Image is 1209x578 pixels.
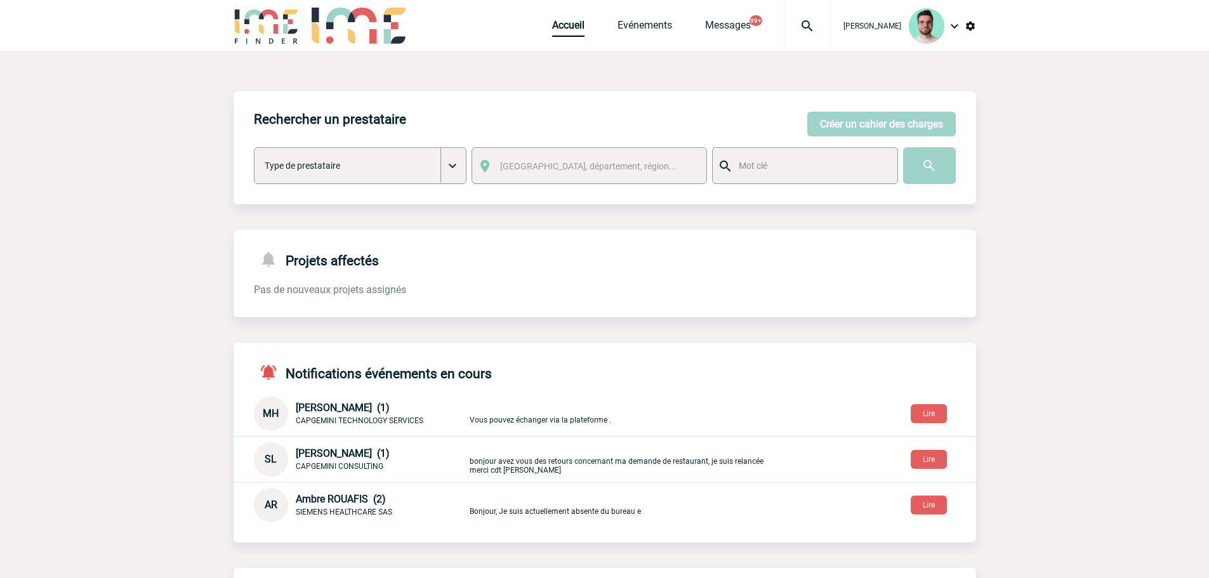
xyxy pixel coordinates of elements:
[909,8,944,44] img: 121547-2.png
[552,19,585,37] a: Accueil
[901,498,957,510] a: Lire
[296,508,392,516] span: SIEMENS HEALTHCARE SAS
[254,112,406,127] h4: Rechercher un prestataire
[901,407,957,419] a: Lire
[296,447,390,459] span: [PERSON_NAME] (1)
[259,250,286,268] img: notifications-24-px-g.png
[296,416,423,425] span: CAPGEMINI TECHNOLOGY SERVICES
[296,462,383,471] span: CAPGEMINI CONSULTING
[618,19,672,37] a: Evénements
[234,8,300,44] img: IME-Finder
[254,407,768,419] a: MH [PERSON_NAME] (1) CAPGEMINI TECHNOLOGY SERVICES Vous pouvez échanger via la plateforme .
[259,363,286,381] img: notifications-active-24-px-r.png
[705,19,751,37] a: Messages
[254,442,467,476] div: Conversation privée : Client - Agence
[254,488,467,522] div: Conversation privée : Client - Agence
[263,407,279,419] span: MH
[254,250,379,268] h4: Projets affectés
[470,495,768,516] p: Bonjour, Je suis actuellement absente du bureau e
[911,404,947,423] button: Lire
[843,22,901,30] span: [PERSON_NAME]
[901,452,957,464] a: Lire
[911,450,947,469] button: Lire
[911,496,947,515] button: Lire
[500,161,677,171] span: [GEOGRAPHIC_DATA], département, région...
[296,402,390,414] span: [PERSON_NAME] (1)
[254,498,768,510] a: AR Ambre ROUAFIS (2) SIEMENS HEALTHCARE SAS Bonjour, Je suis actuellement absente du bureau e
[254,397,467,431] div: Conversation privée : Client - Agence
[903,147,956,184] input: Submit
[254,284,406,296] span: Pas de nouveaux projets assignés
[470,445,768,475] p: bonjour avez vous des retours concernant ma demande de restaurant, je suis relancée merci cdt [PE...
[470,404,768,424] p: Vous pouvez échanger via la plateforme .
[254,452,768,464] a: SL [PERSON_NAME] (1) CAPGEMINI CONSULTING bonjour avez vous des retours concernant ma demande de ...
[254,363,492,381] h4: Notifications événements en cours
[265,499,277,511] span: AR
[736,157,886,174] input: Mot clé
[750,15,762,26] button: 99+
[265,453,277,465] span: SL
[296,493,386,505] span: Ambre ROUAFIS (2)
